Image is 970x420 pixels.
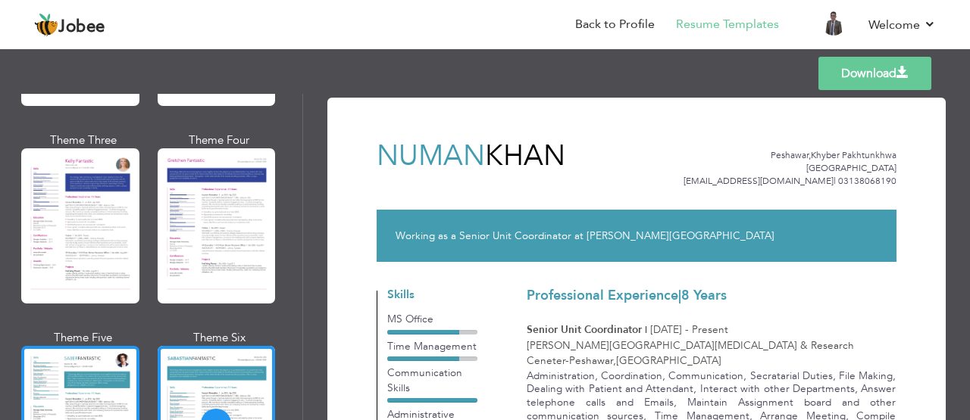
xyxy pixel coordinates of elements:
[821,11,846,36] img: Profile Img
[58,19,105,36] span: Jobee
[485,137,565,176] span: Khan
[684,175,836,187] span: [EMAIL_ADDRESS][DOMAIN_NAME]
[834,175,836,187] span: |
[868,16,936,34] a: Welcome
[387,366,477,395] div: Communication Skills
[387,312,477,326] div: MS Office
[161,132,279,148] div: Theme Four
[678,286,681,305] span: |
[387,289,477,302] h4: Skills
[34,13,58,37] img: jobee.io
[527,322,642,337] span: Senior Unit Coordinator
[676,16,779,33] a: Resume Templates
[613,353,616,368] span: ,
[818,57,931,90] a: Download
[565,353,569,368] span: -
[161,330,279,346] div: Theme Six
[34,13,105,37] a: Jobee
[377,137,485,176] span: Numan
[809,149,811,161] span: ,
[527,288,896,303] h3: Professional Experience 8 Years
[680,149,896,175] p: Peshawar Khyber Pakhtunkhwa [GEOGRAPHIC_DATA]
[24,330,142,346] div: Theme Five
[645,322,647,337] span: |
[527,338,896,368] p: [PERSON_NAME][GEOGRAPHIC_DATA][MEDICAL_DATA] & Research Ceneter Peshawar [GEOGRAPHIC_DATA]
[575,16,655,33] a: Back to Profile
[838,175,896,187] span: 03138068190
[24,132,142,148] div: Theme Three
[650,322,728,337] span: [DATE] - Present
[387,339,477,353] div: Time Management
[396,229,878,243] p: Working as a Senior Unit Coordinator at [PERSON_NAME][GEOGRAPHIC_DATA]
